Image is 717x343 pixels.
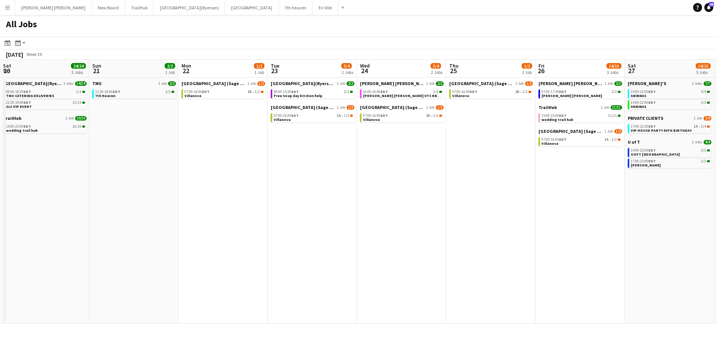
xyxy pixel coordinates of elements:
span: 24 [359,66,370,75]
span: PRIVATE CLIENTS [628,115,663,121]
span: 17:00-23:30 [631,125,656,128]
div: [GEOGRAPHIC_DATA] (Sage Dining)1 Job1/207:00-16:00EDT2A•1/2Villanova [181,81,265,100]
span: 07:00-16:00 [363,114,388,118]
span: 08:00-18:30 [6,90,31,94]
span: 2/2 [707,149,710,152]
span: 3/4 [704,116,711,121]
span: 21 [91,66,101,75]
span: 07:00-16:00 [452,90,477,94]
span: 13/13 [82,102,85,104]
span: 1 Job [601,105,609,110]
div: • [541,138,621,141]
span: 46 [709,2,714,7]
div: [PERSON_NAME] [PERSON_NAME]1 Job2/210:00-16:00EDT2/2[PERSON_NAME] [PERSON_NAME] IITS BBQ EVENT [360,81,444,105]
div: • [363,114,442,118]
span: EDT [648,100,656,105]
span: 1/2 [261,91,264,93]
span: EDT [648,159,656,163]
span: Villanova [274,117,291,122]
span: 11/11 [611,105,622,110]
span: 1/2 [522,63,532,69]
a: PRIVATE CLIENTS1 Job3/4 [628,115,711,121]
span: UOFT SCARBOROUGH [631,152,680,157]
span: 14:00-22:00 [631,101,656,105]
div: 3 Jobs [607,69,621,75]
span: 1 Job [426,105,434,110]
a: 12:30-19:00EDT13/13SLC VIP EVENT [6,100,85,109]
a: U of T2 Jobs4/4 [628,139,711,145]
span: 1/2 [439,115,442,117]
span: Fri [538,62,544,69]
span: Villanova College (Sage Dining) [538,128,603,134]
div: U of T2 Jobs4/414:00-22:00EDT2/2UOFT [GEOGRAPHIC_DATA]17:00-23:00EDT2/2[PERSON_NAME] [628,139,711,169]
span: 1/1 [82,91,85,93]
span: 1A [605,138,609,141]
div: 1 Job [165,69,175,75]
span: 07:00-16:00 [274,114,299,118]
a: [GEOGRAPHIC_DATA] (Sage Dining)1 Job1/2 [181,81,265,86]
span: 2/2 [347,81,354,86]
span: 7/7 [704,81,711,86]
span: EDT [24,89,31,94]
span: 24/24 [71,63,86,69]
span: 2 Jobs [63,81,74,86]
span: 1/2 [254,63,264,69]
span: 1/2 [344,114,349,118]
a: 08:00-15:30EDT2/2Free Soup day kitchen help [274,89,353,98]
span: Villanova [363,117,380,122]
span: 1 Job [426,81,434,86]
button: [PERSON_NAME] [PERSON_NAME] [15,0,92,15]
span: 15:00-23:00 [541,114,567,118]
span: Wed [360,62,370,69]
span: 1/2 [255,90,260,94]
span: 1 Job [605,129,613,134]
a: TMU1 Job2/2 [92,81,176,86]
span: Villanova College (Sage Dining) [181,81,246,86]
span: EDT [559,113,567,118]
span: 3/3 [707,102,710,104]
span: 1/1 [76,90,81,94]
span: 1/2 [257,81,265,86]
span: 20 [2,66,11,75]
span: 1/2 [522,90,528,94]
span: EDT [291,89,299,94]
a: 07:00-16:00EDT2A•1/2Villanova [184,89,264,98]
span: 07:00-16:00 [541,138,567,141]
span: TrailHub [3,115,21,121]
span: 10/10 [75,116,87,121]
span: 10/10 [72,125,81,128]
span: Miller lash [541,93,602,98]
span: TMU CATERING DELIVERIES [6,93,54,98]
span: Villanova College (Sage Dining) [360,105,425,110]
span: 26 [537,66,544,75]
a: [GEOGRAPHIC_DATA] (Sage Dining)1 Job1/2 [271,105,354,110]
span: Thu [449,62,459,69]
span: 2/2 [701,159,706,163]
span: 1 Job [515,81,524,86]
span: MILLER LASH [360,81,425,86]
span: 1/2 [618,138,621,141]
span: ANNINAS [631,104,646,109]
span: 2/2 [344,90,349,94]
span: 14:00-22:00 [631,90,656,94]
span: EDT [291,113,299,118]
span: 3/4 [707,125,710,128]
span: 2/2 [701,149,706,152]
span: 1/2 [612,138,617,141]
a: 10:00-16:00EDT2/2[PERSON_NAME] [PERSON_NAME] IITS BBQ EVENT [363,89,442,98]
div: [GEOGRAPHIC_DATA] (Sage Dining)1 Job1/207:00-16:00EDT2A•1/2Villanova [449,81,533,100]
span: wedding trail hub [541,117,573,122]
span: 15:00-23:00 [6,125,31,128]
span: 4/4 [704,140,711,144]
span: 2/2 [612,90,617,94]
div: TMU1 Job2/211:30-18:00EDT2/27th Heaven [92,81,176,100]
span: 13/13 [72,101,81,105]
span: 14/15 [606,63,621,69]
a: 07:00-16:00EDT1A•1/2Villanova [541,137,621,146]
span: VIP HOUSE PARTY 50TH BIRTHDAY [631,128,692,133]
span: UOFT BARTENDERS [631,163,661,168]
span: 14/14 [75,81,87,86]
span: 1 Job [337,81,345,86]
span: 2A [515,90,519,94]
span: 2/2 [618,91,621,93]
